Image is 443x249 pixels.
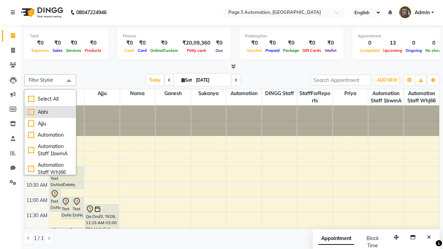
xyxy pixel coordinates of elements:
div: Finance [123,33,225,39]
span: Sales [51,48,64,53]
span: Nama [120,89,155,98]
span: Filter Stylist [29,77,53,83]
span: Automation [226,89,262,98]
div: Automation Staff WhJ66 [28,162,72,176]
input: Search Appointment [310,75,371,85]
div: Select All [28,95,72,103]
span: Automation Staff WhJ66 [404,89,439,105]
div: Ajju [28,120,72,127]
span: Products [83,48,103,53]
span: Ongoing [404,48,424,53]
div: ₹0 [123,39,136,47]
span: StaffForReports [297,89,333,105]
button: Close [424,232,434,243]
div: ₹0 [245,39,264,47]
span: Sat [180,77,194,83]
span: Appointment [318,232,354,245]
span: ADD NEW [377,77,397,83]
span: Automation Staff 1bwmA [368,89,404,105]
div: Test DoNotDelete, TK12, 11:00 AM-11:45 AM, Hair Cut-Men [61,197,72,219]
input: 2025-10-04 [194,75,228,85]
div: ₹0 [301,39,323,47]
span: Completed [358,48,381,53]
div: ₹0 [136,39,148,47]
span: Upcoming [381,48,404,53]
div: Automation Staff 1bwmA [28,143,72,157]
div: 0 [404,39,424,47]
div: ₹0 [213,39,225,47]
span: Ajju [84,89,120,98]
span: Admin [415,9,430,16]
div: Test DoNotDelete, TK13, 10:45 AM-11:30 AM, Hair Cut-Men [50,190,61,211]
div: Abhi [28,109,72,116]
span: Services [64,48,83,53]
b: 08047224946 [76,3,107,22]
button: ADD NEW [375,75,399,85]
div: 12:00 PM [25,227,49,234]
div: ₹0 [281,39,301,47]
span: Package [281,48,301,53]
span: Voucher [245,48,264,53]
div: Redemption [245,33,338,39]
div: 0 [358,39,381,47]
span: Today [146,75,164,85]
div: ₹0 [264,39,281,47]
div: ₹20,09,360 [180,39,213,47]
div: Test DoNotDelete, TK11, 10:00 AM-10:45 AM, Hair Cut-Men [50,167,83,188]
div: 10:30 AM [25,182,49,189]
img: logo [18,3,65,22]
div: ₹0 [148,39,180,47]
span: Ganesh [155,89,191,98]
span: Sukanya [191,89,226,98]
span: Wallet [323,48,338,53]
div: ₹0 [64,39,83,47]
span: Abhi [49,89,84,98]
div: Total [30,33,103,39]
div: ₹0 [51,39,64,47]
span: Expenses [30,48,51,53]
span: Cash [123,48,136,53]
span: 1 / 1 [34,235,44,242]
span: Petty cash [185,48,208,53]
span: Due [214,48,225,53]
span: DINGG Staff [262,89,297,98]
div: Automation [28,131,72,139]
img: Admin [399,6,411,18]
div: Stylist [25,89,49,96]
div: ₹0 [83,39,103,47]
div: ₹0 [323,39,338,47]
div: ₹0 [30,39,51,47]
span: Priya [333,89,368,98]
div: 11:00 AM [25,197,49,204]
div: 11:30 AM [25,212,49,219]
span: Online/Custom [148,48,180,53]
span: Card [136,48,148,53]
span: Gift Cards [301,48,323,53]
span: Prepaid [264,48,281,53]
span: Block Time [367,235,379,249]
div: 13 [381,39,404,47]
div: Test DoNotDelete, TK17, 11:00 AM-11:45 AM, Hair Cut-Men [72,197,83,219]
